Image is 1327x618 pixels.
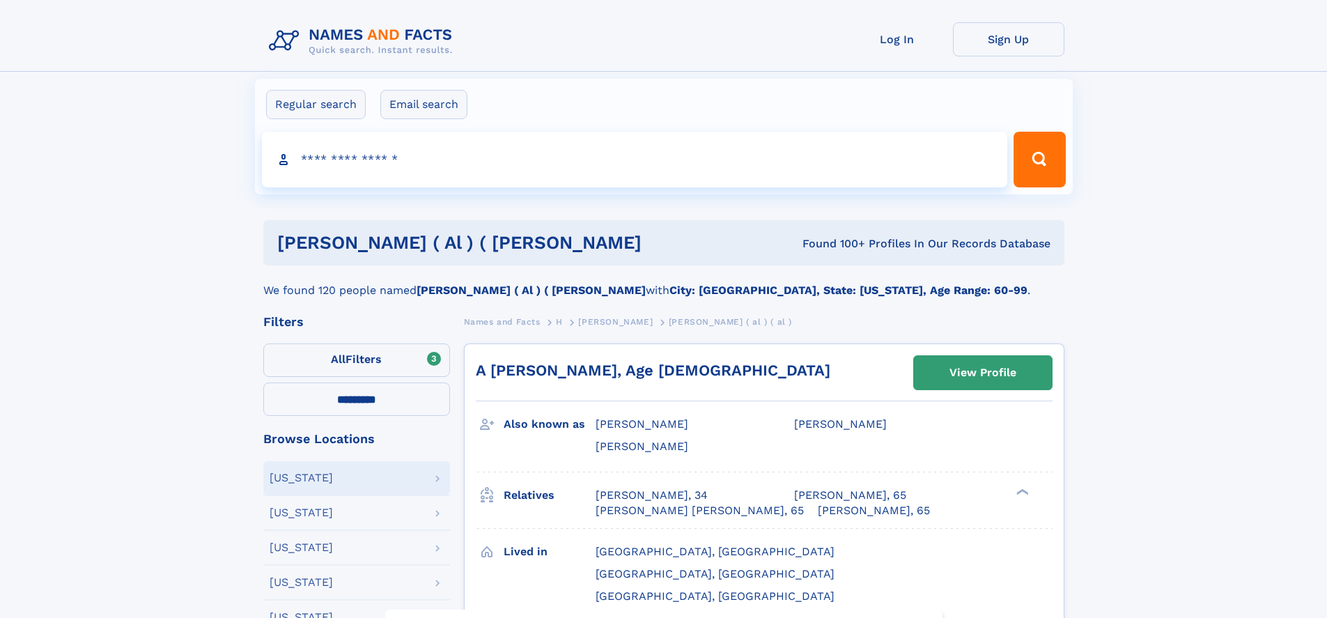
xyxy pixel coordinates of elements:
a: [PERSON_NAME] [578,313,653,330]
label: Email search [380,90,467,119]
div: We found 120 people named with . [263,265,1064,299]
span: All [331,353,346,366]
span: H [556,317,563,327]
h3: Lived in [504,540,596,564]
h1: [PERSON_NAME] ( al ) ( [PERSON_NAME] [277,234,722,252]
div: View Profile [949,357,1016,389]
div: Filters [263,316,450,328]
img: Logo Names and Facts [263,22,464,60]
a: [PERSON_NAME], 65 [818,503,930,518]
label: Filters [263,343,450,377]
div: Found 100+ Profiles In Our Records Database [722,236,1050,252]
a: Names and Facts [464,313,541,330]
span: [PERSON_NAME] ( al ) ( al ) [669,317,792,327]
a: Log In [841,22,953,56]
div: [US_STATE] [270,472,333,484]
div: [US_STATE] [270,577,333,588]
a: [PERSON_NAME] [PERSON_NAME], 65 [596,503,804,518]
label: Regular search [266,90,366,119]
button: Search Button [1014,132,1065,187]
b: [PERSON_NAME] ( Al ) ( [PERSON_NAME] [417,284,646,297]
a: H [556,313,563,330]
span: [PERSON_NAME] [596,417,688,431]
a: A [PERSON_NAME], Age [DEMOGRAPHIC_DATA] [476,362,830,379]
span: [GEOGRAPHIC_DATA], [GEOGRAPHIC_DATA] [596,545,835,558]
div: [US_STATE] [270,542,333,553]
a: View Profile [914,356,1052,389]
span: [PERSON_NAME] [578,317,653,327]
span: [GEOGRAPHIC_DATA], [GEOGRAPHIC_DATA] [596,589,835,603]
h3: Also known as [504,412,596,436]
span: [PERSON_NAME] [596,440,688,453]
b: City: [GEOGRAPHIC_DATA], State: [US_STATE], Age Range: 60-99 [669,284,1027,297]
a: [PERSON_NAME], 34 [596,488,708,503]
span: [PERSON_NAME] [794,417,887,431]
div: ❯ [1013,487,1030,496]
input: search input [262,132,1008,187]
div: [US_STATE] [270,507,333,518]
h3: Relatives [504,484,596,507]
div: Browse Locations [263,433,450,445]
a: [PERSON_NAME], 65 [794,488,906,503]
span: [GEOGRAPHIC_DATA], [GEOGRAPHIC_DATA] [596,567,835,580]
a: Sign Up [953,22,1064,56]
